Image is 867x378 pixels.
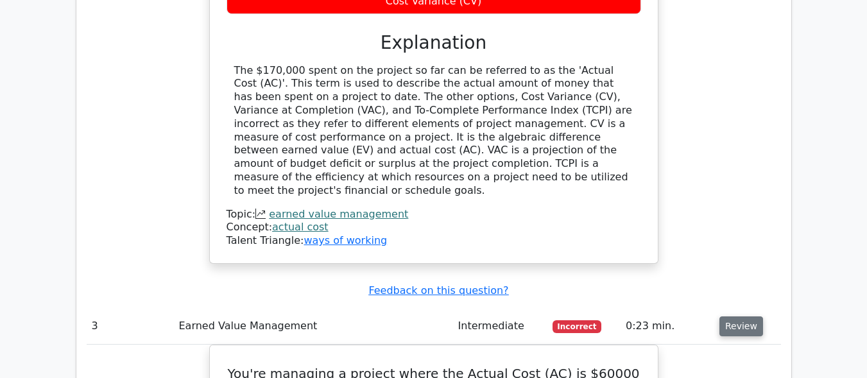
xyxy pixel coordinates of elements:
td: 3 [87,308,174,345]
h3: Explanation [234,32,633,54]
div: The $170,000 spent on the project so far can be referred to as the 'Actual Cost (AC)'. This term ... [234,64,633,198]
button: Review [719,316,763,336]
span: Incorrect [553,320,602,333]
a: Feedback on this question? [368,284,508,296]
a: earned value management [269,208,408,220]
td: Earned Value Management [174,308,453,345]
td: Intermediate [453,308,547,345]
a: actual cost [272,221,329,233]
div: Concept: [227,221,641,234]
a: ways of working [304,234,387,246]
div: Topic: [227,208,641,221]
td: 0:23 min. [621,308,714,345]
div: Talent Triangle: [227,208,641,248]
